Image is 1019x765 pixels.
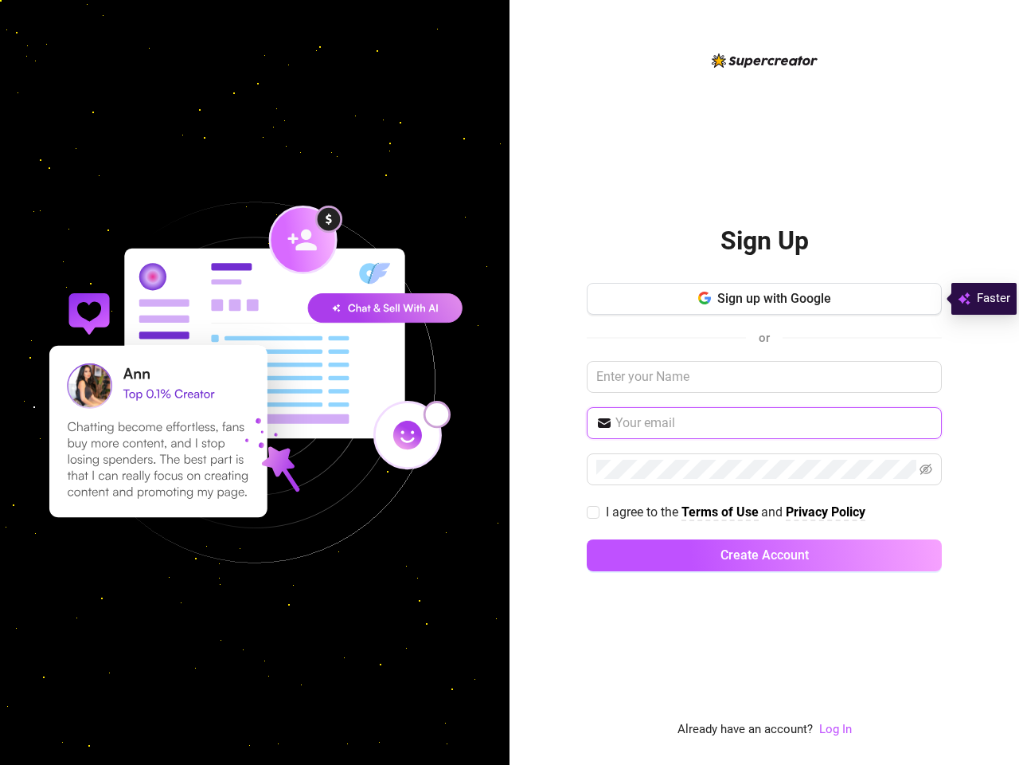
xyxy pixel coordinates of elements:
input: Enter your Name [587,361,942,393]
button: Sign up with Google [587,283,942,315]
img: svg%3e [958,289,970,308]
a: Privacy Policy [786,504,865,521]
span: Already have an account? [677,720,813,739]
a: Log In [819,720,852,739]
h2: Sign Up [720,225,809,257]
span: eye-invisible [919,463,932,476]
span: Sign up with Google [717,291,831,306]
button: Create Account [587,539,942,571]
strong: Terms of Use [681,504,759,520]
span: or [759,331,770,345]
span: Faster [977,289,1010,308]
input: Your email [615,414,932,433]
span: I agree to the [606,504,681,520]
img: logo-BBDzfeDw.svg [712,53,818,68]
a: Log In [819,722,852,736]
a: Terms of Use [681,504,759,521]
span: and [761,504,786,520]
strong: Privacy Policy [786,504,865,520]
span: Create Account [720,547,809,563]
